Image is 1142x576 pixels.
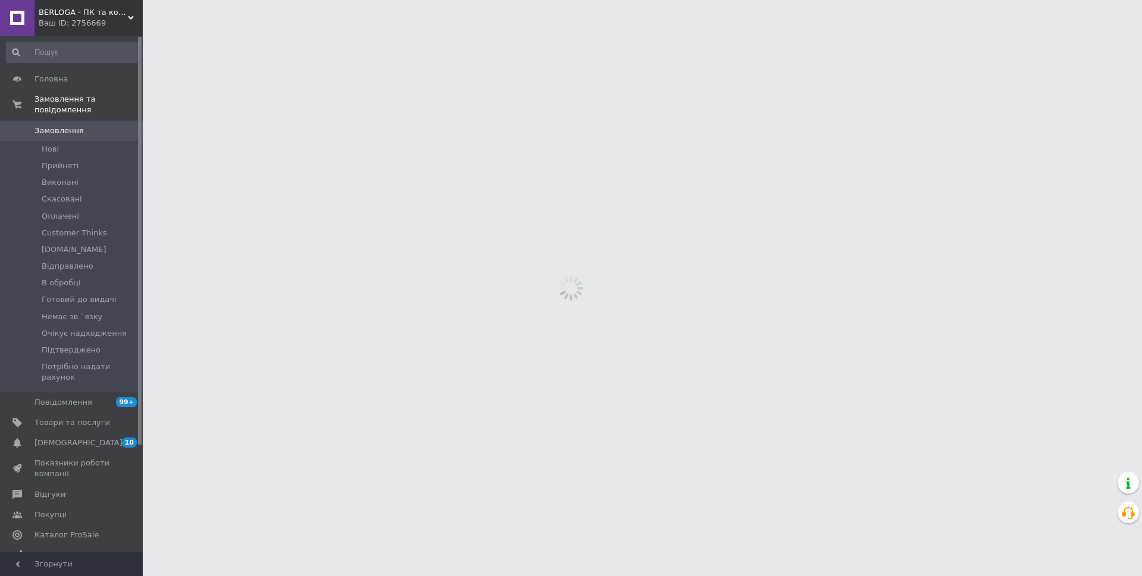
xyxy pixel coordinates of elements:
span: Підтверджено [42,345,101,355]
span: Відправлено [42,261,93,272]
span: Прийняті [42,160,79,171]
div: Ваш ID: 2756669 [39,18,143,29]
span: BERLOGA - ПК та комплектуючі [39,7,128,18]
span: Оплачені [42,211,79,222]
span: Каталог ProSale [34,530,99,540]
span: Замовлення [34,125,84,136]
span: Повідомлення [34,397,92,408]
span: Головна [34,74,68,84]
span: Покупці [34,509,67,520]
span: Показники роботи компанії [34,458,110,479]
span: Нові [42,144,59,155]
span: 99+ [116,397,137,407]
span: Товари та послуги [34,417,110,428]
span: 10 [122,437,137,448]
span: В обробці [42,278,81,288]
span: Customer Thinks [42,228,107,238]
span: Замовлення та повідомлення [34,94,143,115]
input: Пошук [6,42,140,63]
span: Відгуки [34,489,65,500]
span: Немає зв `язку [42,311,102,322]
span: [DEMOGRAPHIC_DATA] [34,437,123,448]
span: Очікує надходження [42,328,127,339]
span: Скасовані [42,194,82,204]
span: Потрібно надати рахунок [42,361,139,383]
span: [DOMAIN_NAME] [42,244,106,255]
span: Аналітика [34,550,76,561]
span: Виконані [42,177,79,188]
span: Готовий до видачі [42,294,117,305]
